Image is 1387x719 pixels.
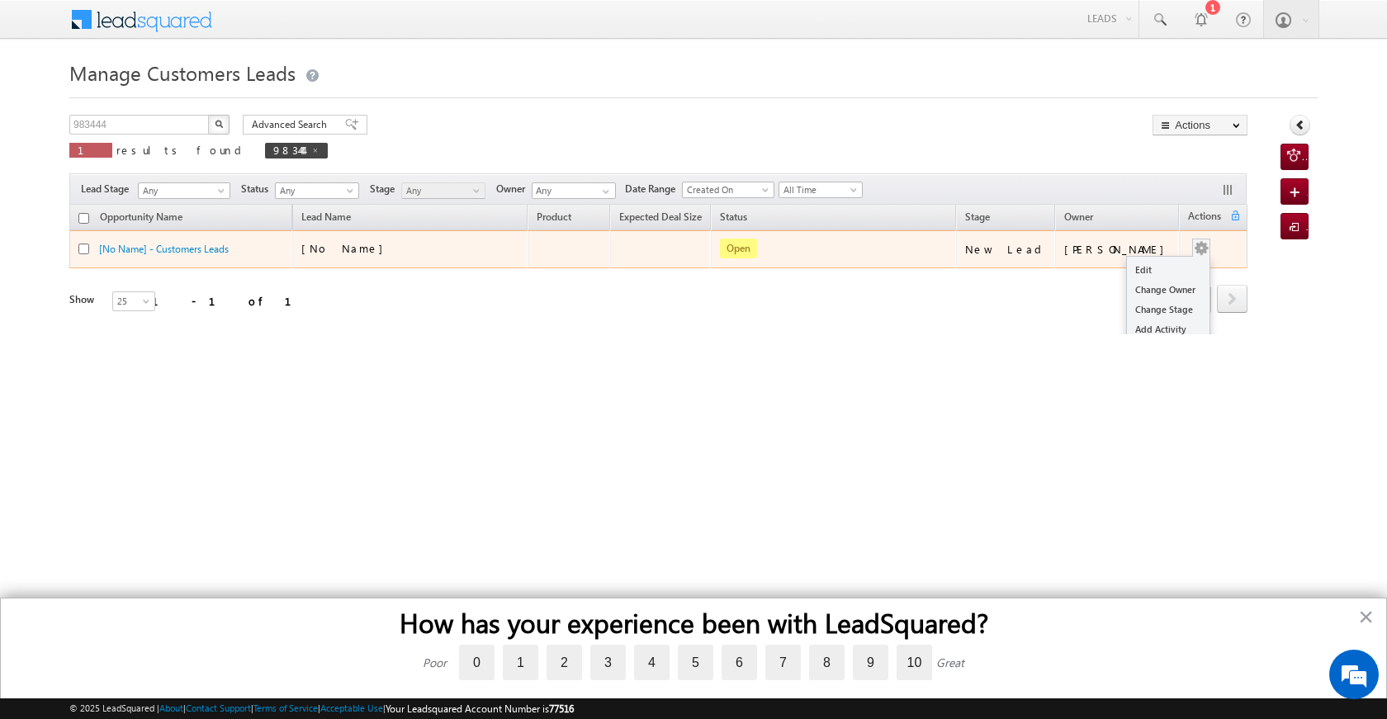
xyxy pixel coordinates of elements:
[594,183,614,200] a: Show All Items
[547,645,582,680] label: 2
[69,292,99,307] div: Show
[301,241,391,255] span: [No Name]
[81,182,135,196] span: Lead Stage
[21,153,301,494] textarea: Type your message and hit 'Enter'
[113,294,157,309] span: 25
[186,702,251,713] a: Contact Support
[34,607,1353,638] h2: How has your experience been with LeadSquared?
[152,291,311,310] div: 1 - 1 of 1
[1180,207,1229,229] span: Actions
[253,702,318,713] a: Terms of Service
[532,182,616,199] input: Type to Search
[99,243,229,255] a: [No Name] - Customers Leads
[936,655,964,670] div: Great
[139,183,225,198] span: Any
[1217,285,1247,313] span: next
[78,213,89,224] input: Check all records
[320,702,383,713] a: Acceptable Use
[809,645,845,680] label: 8
[28,87,69,108] img: d_60004797649_company_0_60004797649
[496,182,532,196] span: Owner
[423,655,447,670] div: Poor
[712,208,755,229] a: Status
[683,182,769,197] span: Created On
[1127,319,1209,339] a: Add Activity
[215,120,223,128] img: Search
[634,645,670,680] label: 4
[1064,242,1172,257] div: [PERSON_NAME]
[1064,210,1093,223] span: Owner
[159,702,183,713] a: About
[459,645,495,680] label: 0
[86,87,277,108] div: Chat with us now
[271,8,310,48] div: Minimize live chat window
[965,242,1048,257] div: New Lead
[1153,115,1247,135] button: Actions
[1358,603,1374,630] button: Close
[241,182,275,196] span: Status
[78,143,104,157] span: 1
[779,182,858,197] span: All Time
[116,143,248,157] span: results found
[765,645,801,680] label: 7
[225,509,300,531] em: Start Chat
[549,702,574,715] span: 77516
[69,701,574,717] span: © 2025 LeadSquared | | | | |
[965,210,990,223] span: Stage
[293,208,359,229] span: Lead Name
[625,182,682,196] span: Date Range
[537,210,571,223] span: Product
[1127,300,1209,319] a: Change Stage
[720,239,757,258] span: Open
[590,645,626,680] label: 3
[678,645,713,680] label: 5
[722,645,757,680] label: 6
[276,183,354,198] span: Any
[503,645,538,680] label: 1
[1127,260,1209,280] a: Edit
[1127,280,1209,300] a: Change Owner
[619,210,702,223] span: Expected Deal Size
[853,645,888,680] label: 9
[386,702,574,715] span: Your Leadsquared Account Number is
[402,183,480,198] span: Any
[370,182,401,196] span: Stage
[273,143,303,157] span: 983444
[69,59,296,86] span: Manage Customers Leads
[897,645,932,680] label: 10
[100,210,182,223] span: Opportunity Name
[252,117,332,132] span: Advanced Search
